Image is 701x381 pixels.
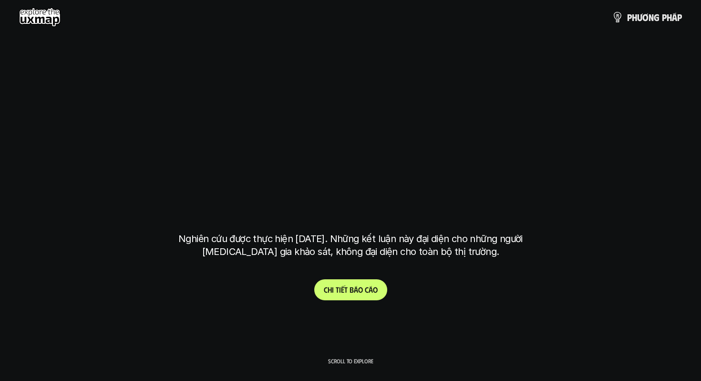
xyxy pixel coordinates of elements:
[667,12,672,22] span: h
[354,285,358,294] span: á
[365,285,369,294] span: c
[649,12,654,22] span: n
[654,12,660,22] span: g
[332,285,334,294] span: i
[612,8,682,27] a: phươngpháp
[328,285,332,294] span: h
[627,12,632,22] span: p
[176,106,525,146] h1: phạm vi công việc của
[642,12,649,22] span: ơ
[339,285,341,294] span: i
[637,12,642,22] span: ư
[172,233,529,258] p: Nghiên cứu được thực hiện [DATE]. Những kết luận này đại diện cho những người [MEDICAL_DATA] gia ...
[344,285,348,294] span: t
[662,12,667,22] span: p
[632,12,637,22] span: h
[341,285,344,294] span: ế
[672,12,677,22] span: á
[318,83,390,94] h6: Kết quả nghiên cứu
[677,12,682,22] span: p
[350,285,354,294] span: b
[369,285,373,294] span: á
[336,285,339,294] span: t
[181,181,521,221] h1: tại [GEOGRAPHIC_DATA]
[328,358,373,364] p: Scroll to explore
[373,285,378,294] span: o
[314,279,387,300] a: Chitiếtbáocáo
[358,285,363,294] span: o
[324,285,328,294] span: C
